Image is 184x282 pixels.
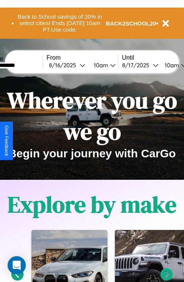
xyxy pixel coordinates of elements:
[88,61,118,69] button: 10am
[4,125,9,156] div: Give Feedback
[8,256,26,274] div: Open Intercom Messenger
[106,20,156,27] b: BACK2SCHOOL20
[47,54,118,61] label: From
[47,61,88,69] button: 8/16/2025
[8,189,176,220] h1: Explore by make
[49,62,80,69] div: 8 / 16 / 2025
[90,62,110,69] div: 10am
[14,11,106,35] button: Back to School savings of 20% in select cities! Ends [DATE] 10am PT.Use code:
[161,62,181,69] div: 10am
[122,62,153,69] div: 8 / 17 / 2025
